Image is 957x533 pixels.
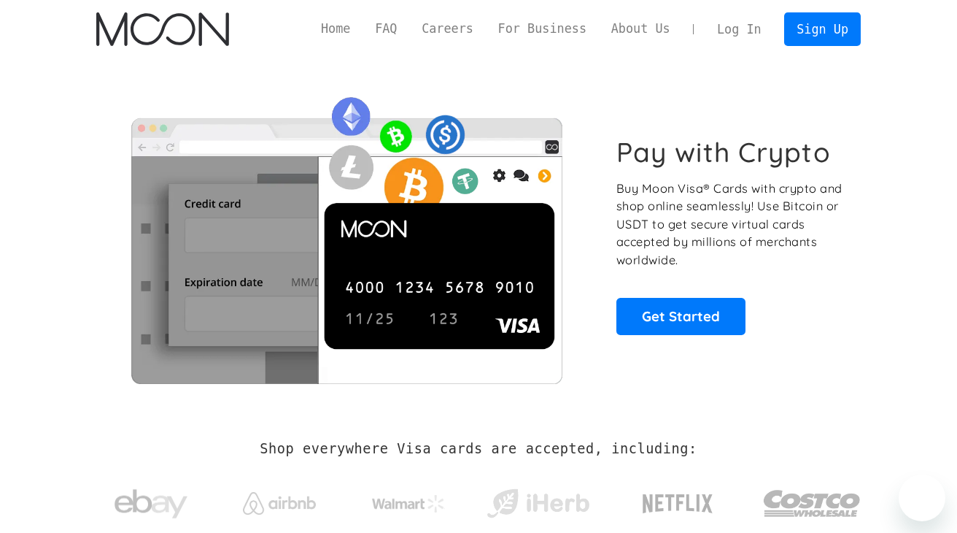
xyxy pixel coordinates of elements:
img: Moon Cards let you spend your crypto anywhere Visa is accepted. [96,87,596,383]
a: Sign Up [784,12,860,45]
a: For Business [486,20,599,38]
a: home [96,12,228,46]
img: Moon Logo [96,12,228,46]
a: Get Started [616,298,745,334]
iframe: Button to launch messaging window [899,475,945,521]
img: Netflix [641,486,714,522]
h2: Shop everywhere Visa cards are accepted, including: [260,441,697,457]
img: Airbnb [243,492,316,515]
p: Buy Moon Visa® Cards with crypto and shop online seamlessly! Use Bitcoin or USDT to get secure vi... [616,180,845,269]
a: About Us [599,20,683,38]
a: Netflix [613,471,743,529]
a: FAQ [363,20,409,38]
a: iHerb [484,470,592,530]
a: Log In [705,13,773,45]
h1: Pay with Crypto [616,136,831,169]
a: Careers [409,20,485,38]
img: Costco [763,476,861,531]
a: Walmart [354,480,463,520]
img: iHerb [484,485,592,523]
a: Airbnb [225,478,334,522]
a: Home [309,20,363,38]
img: ebay [115,481,187,527]
img: Walmart [372,495,445,513]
